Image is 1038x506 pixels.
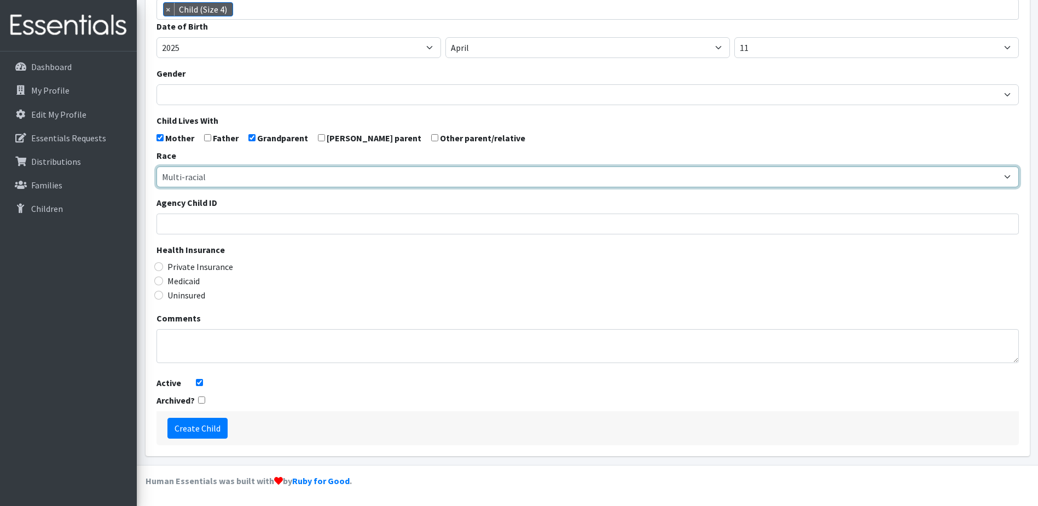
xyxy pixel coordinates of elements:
[156,376,181,389] label: Active
[4,198,132,220] a: Children
[164,3,175,16] span: ×
[31,156,81,167] p: Distributions
[156,243,1019,260] legend: Health Insurance
[167,289,205,302] label: Uninsured
[156,20,208,33] label: Date of Birth
[31,85,69,96] p: My Profile
[31,180,62,191] p: Families
[4,174,132,196] a: Families
[167,260,233,273] label: Private Insurance
[4,56,132,78] a: Dashboard
[31,109,86,120] p: Edit My Profile
[165,131,194,145] label: Mother
[213,131,239,145] label: Father
[327,131,421,145] label: [PERSON_NAME] parent
[146,475,352,486] strong: Human Essentials was built with by .
[163,2,233,16] li: Child (Size 4)
[4,127,132,149] a: Essentials Requests
[31,61,72,72] p: Dashboard
[31,133,106,143] p: Essentials Requests
[4,151,132,173] a: Distributions
[4,7,132,44] img: HumanEssentials
[156,149,176,162] label: Race
[440,131,525,145] label: Other parent/relative
[156,67,185,80] label: Gender
[167,274,200,287] label: Medicaid
[156,394,195,407] label: Archived?
[4,79,132,101] a: My Profile
[257,131,308,145] label: Grandparent
[292,475,350,486] a: Ruby for Good
[4,104,132,125] a: Edit My Profile
[156,196,217,209] label: Agency Child ID
[156,114,218,127] label: Child Lives With
[31,203,63,214] p: Children
[156,312,201,325] label: Comments
[167,418,228,439] input: Create Child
